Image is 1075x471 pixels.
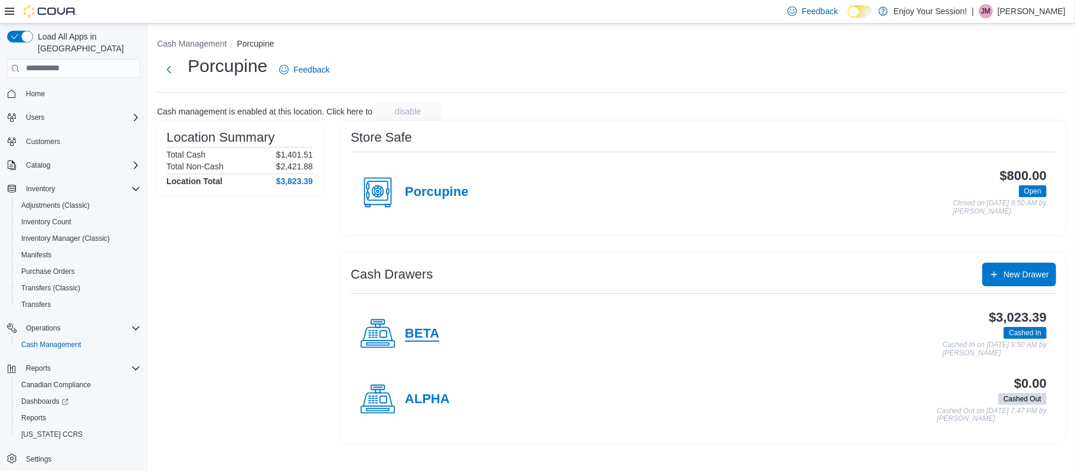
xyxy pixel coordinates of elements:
span: Dashboards [17,394,140,408]
span: disable [395,106,421,117]
span: Dashboards [21,397,68,406]
span: Reports [17,411,140,425]
p: Cashed Out on [DATE] 7:47 PM by [PERSON_NAME] [937,407,1047,423]
span: Inventory Manager (Classic) [17,231,140,246]
span: [US_STATE] CCRS [21,430,83,439]
span: Load All Apps in [GEOGRAPHIC_DATA] [33,31,140,54]
a: Transfers [17,297,55,312]
h4: Porcupine [405,185,469,200]
h3: Location Summary [166,130,275,145]
span: Users [21,110,140,125]
span: JM [981,4,991,18]
span: Manifests [17,248,140,262]
button: Operations [2,320,145,336]
span: Cash Management [21,340,81,349]
p: Enjoy Your Session! [894,4,968,18]
span: Manifests [21,250,51,260]
span: Catalog [26,161,50,170]
button: Catalog [21,158,55,172]
button: Settings [2,450,145,467]
span: Inventory Count [21,217,71,227]
span: Purchase Orders [21,267,75,276]
p: $2,421.88 [276,162,313,171]
h3: $800.00 [1000,169,1047,183]
span: Customers [21,134,140,149]
a: Adjustments (Classic) [17,198,94,212]
button: Reports [21,361,55,375]
span: Canadian Compliance [21,380,91,390]
button: [US_STATE] CCRS [12,426,145,443]
span: Transfers [17,297,140,312]
p: Closed on [DATE] 9:50 AM by [PERSON_NAME] [953,199,1047,215]
h3: $3,023.39 [989,310,1047,325]
span: Washington CCRS [17,427,140,441]
h4: ALPHA [405,392,450,407]
span: Transfers (Classic) [21,283,80,293]
span: Feedback [293,64,329,76]
p: [PERSON_NAME] [998,4,1066,18]
button: Reports [2,360,145,377]
a: Purchase Orders [17,264,80,279]
h6: Total Cash [166,150,205,159]
button: Customers [2,133,145,150]
p: $1,401.51 [276,150,313,159]
button: Inventory Manager (Classic) [12,230,145,247]
input: Dark Mode [848,5,873,18]
span: Inventory Count [17,215,140,229]
a: Cash Management [17,338,86,352]
a: Feedback [275,58,334,81]
span: Operations [21,321,140,335]
a: Inventory Manager (Classic) [17,231,115,246]
span: Settings [26,454,51,464]
span: Canadian Compliance [17,378,140,392]
button: Reports [12,410,145,426]
button: Inventory [21,182,60,196]
span: Transfers [21,300,51,309]
span: Purchase Orders [17,264,140,279]
button: Porcupine [237,39,274,48]
button: Canadian Compliance [12,377,145,393]
button: Inventory Count [12,214,145,230]
img: Cova [24,5,77,17]
button: Cash Management [157,39,227,48]
span: Adjustments (Classic) [21,201,90,210]
button: Next [157,58,181,81]
span: Open [1024,186,1041,197]
a: Reports [17,411,51,425]
a: [US_STATE] CCRS [17,427,87,441]
button: Catalog [2,157,145,174]
button: Transfers [12,296,145,313]
span: Transfers (Classic) [17,281,140,295]
span: Catalog [21,158,140,172]
span: Settings [21,451,140,466]
a: Customers [21,135,65,149]
a: Canadian Compliance [17,378,96,392]
button: Home [2,85,145,102]
span: Operations [26,323,61,333]
span: Reports [26,364,51,373]
h3: Store Safe [351,130,412,145]
h4: Location Total [166,176,223,186]
span: Home [26,89,45,99]
span: Cashed Out [1004,394,1041,404]
button: Users [21,110,49,125]
h4: BETA [405,326,439,342]
span: Cash Management [17,338,140,352]
span: Home [21,86,140,101]
span: Users [26,113,44,122]
div: Jessica McPhee [979,4,993,18]
span: Inventory Manager (Classic) [21,234,110,243]
h3: $0.00 [1014,377,1047,391]
a: Home [21,87,50,101]
button: Adjustments (Classic) [12,197,145,214]
p: | [972,4,974,18]
span: Reports [21,361,140,375]
button: disable [375,102,441,121]
span: Reports [21,413,46,423]
span: Cashed Out [998,393,1047,405]
a: Settings [21,452,56,466]
span: Adjustments (Classic) [17,198,140,212]
button: Users [2,109,145,126]
nav: An example of EuiBreadcrumbs [157,38,1066,52]
a: Dashboards [12,393,145,410]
